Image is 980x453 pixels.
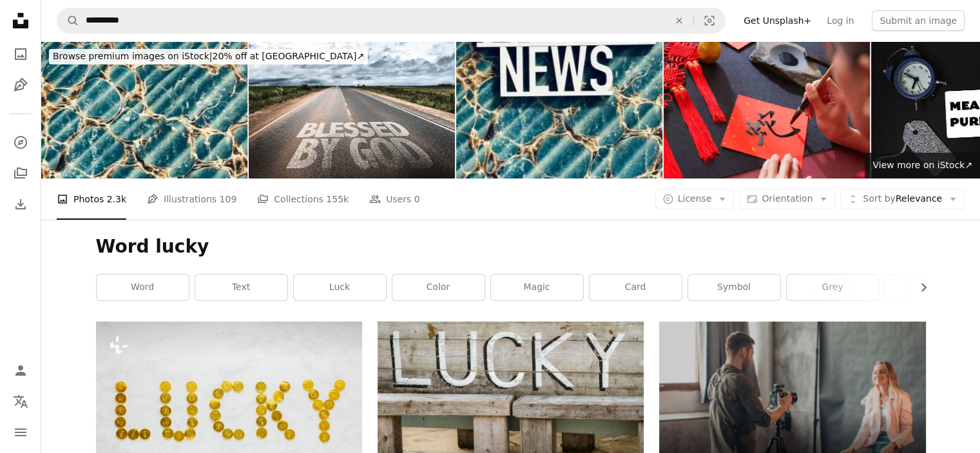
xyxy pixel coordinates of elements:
[8,419,34,445] button: Menu
[53,51,364,61] span: 20% off at [GEOGRAPHIC_DATA] ↗
[249,41,455,178] img: Blessed By God written on rural road
[655,189,735,209] button: License
[96,235,926,258] h1: Word lucky
[96,404,362,416] a: a word made out of gold coins sitting on top of a white table
[872,10,965,31] button: Submit an image
[41,41,376,72] a: Browse premium images on iStock|20% off at [GEOGRAPHIC_DATA]↗
[41,41,247,178] img: Wow! lying on an old book front page
[257,178,349,220] a: Collections 155k
[53,51,212,61] span: Browse premium images on iStock |
[8,389,34,414] button: Language
[840,189,965,209] button: Sort byRelevance
[8,358,34,383] a: Log in / Sign up
[739,189,835,209] button: Orientation
[57,8,79,33] button: Search Unsplash
[369,178,420,220] a: Users 0
[195,275,287,300] a: text
[8,72,34,98] a: Illustrations
[688,275,780,300] a: symbol
[8,130,34,155] a: Explore
[912,275,926,300] button: scroll list to the right
[665,8,693,33] button: Clear
[414,192,420,206] span: 0
[294,275,386,300] a: luck
[885,275,977,300] a: lucky
[8,160,34,186] a: Collections
[97,275,189,300] a: word
[491,275,583,300] a: magic
[664,41,870,178] img: Writing spring festival couplet
[762,193,812,204] span: Orientation
[8,8,34,36] a: Home — Unsplash
[147,178,236,220] a: Illustrations 109
[8,41,34,67] a: Photos
[392,275,485,300] a: color
[863,193,895,204] span: Sort by
[220,192,237,206] span: 109
[787,275,879,300] a: grey
[57,8,725,34] form: Find visuals sitewide
[8,191,34,217] a: Download History
[736,10,819,31] a: Get Unsplash+
[678,193,712,204] span: License
[694,8,725,33] button: Visual search
[590,275,682,300] a: card
[819,10,861,31] a: Log in
[863,193,942,206] span: Relevance
[456,41,662,178] img: Wow! Super!!! News on blue striped background
[326,192,349,206] span: 155k
[865,153,980,178] a: View more on iStock↗
[378,404,644,416] a: a wooden bench with the word lucky written on it
[872,160,972,170] span: View more on iStock ↗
